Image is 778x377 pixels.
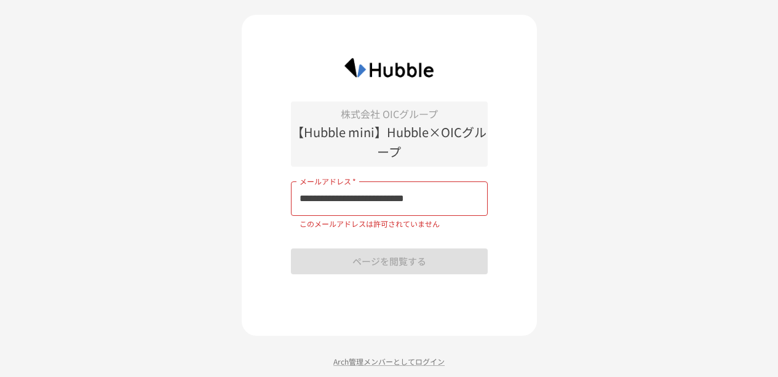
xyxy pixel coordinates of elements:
p: 【Hubble mini】Hubble×OICグループ [291,122,488,162]
p: 株式会社 OICグループ [291,106,488,122]
label: メールアドレス [300,176,356,186]
p: このメールアドレスは許可されていません [300,218,479,230]
p: Arch管理メンバーとしてログイン [242,355,537,367]
img: HzDRNkGCf7KYO4GfwKnzITak6oVsp5RHeZBEM1dQFiQ [333,52,445,84]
